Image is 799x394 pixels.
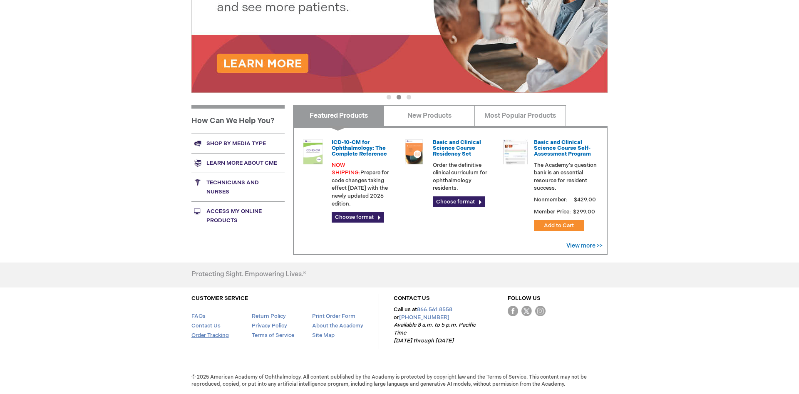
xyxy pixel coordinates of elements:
button: 1 of 3 [387,95,391,99]
a: View more >> [566,242,603,249]
a: Choose format [332,212,384,223]
p: Call us at or [394,306,478,344]
a: 866.561.8558 [417,306,452,313]
a: Learn more about CME [191,153,285,173]
a: Return Policy [252,313,286,320]
a: FAQs [191,313,206,320]
img: 02850963u_47.png [402,139,427,164]
a: Basic and Clinical Science Course Self-Assessment Program [534,139,591,158]
img: instagram [535,306,546,316]
strong: Nonmember: [534,195,568,205]
h4: Protecting Sight. Empowering Lives.® [191,271,306,278]
em: Available 8 a.m. to 5 p.m. Pacific Time [DATE] through [DATE] [394,322,476,344]
a: New Products [384,105,475,126]
p: Order the definitive clinical curriculum for ophthalmology residents. [433,161,496,192]
span: $299.00 [572,208,596,215]
a: Privacy Policy [252,322,287,329]
span: $429.00 [573,196,597,203]
a: Order Tracking [191,332,229,339]
a: Technicians and nurses [191,173,285,201]
a: [PHONE_NUMBER] [399,314,449,321]
a: CONTACT US [394,295,430,302]
a: FOLLOW US [508,295,541,302]
a: CUSTOMER SERVICE [191,295,248,302]
img: bcscself_20.jpg [503,139,528,164]
button: Add to Cart [534,220,584,231]
p: The Academy's question bank is an essential resource for resident success. [534,161,597,192]
a: Site Map [312,332,335,339]
span: NOW SHIPPING: [332,162,360,176]
a: Basic and Clinical Science Course Residency Set [433,139,481,158]
img: Facebook [508,306,518,316]
h1: How Can We Help You? [191,105,285,134]
a: Choose format [433,196,485,207]
a: Most Popular Products [474,105,566,126]
a: About the Academy [312,322,363,329]
a: Print Order Form [312,313,355,320]
a: Featured Products [293,105,384,126]
a: Contact Us [191,322,221,329]
img: 0120008u_42.png [300,139,325,164]
p: Prepare for code changes taking effect [DATE] with the newly updated 2026 edition. [332,161,395,208]
a: Terms of Service [252,332,294,339]
a: Shop by media type [191,134,285,153]
button: 2 of 3 [397,95,401,99]
button: 3 of 3 [407,95,411,99]
span: Add to Cart [544,222,574,229]
img: Twitter [521,306,532,316]
strong: Member Price: [534,208,571,215]
a: Access My Online Products [191,201,285,230]
a: ICD-10-CM for Ophthalmology: The Complete Reference [332,139,387,158]
span: © 2025 American Academy of Ophthalmology. All content published by the Academy is protected by co... [185,374,614,388]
